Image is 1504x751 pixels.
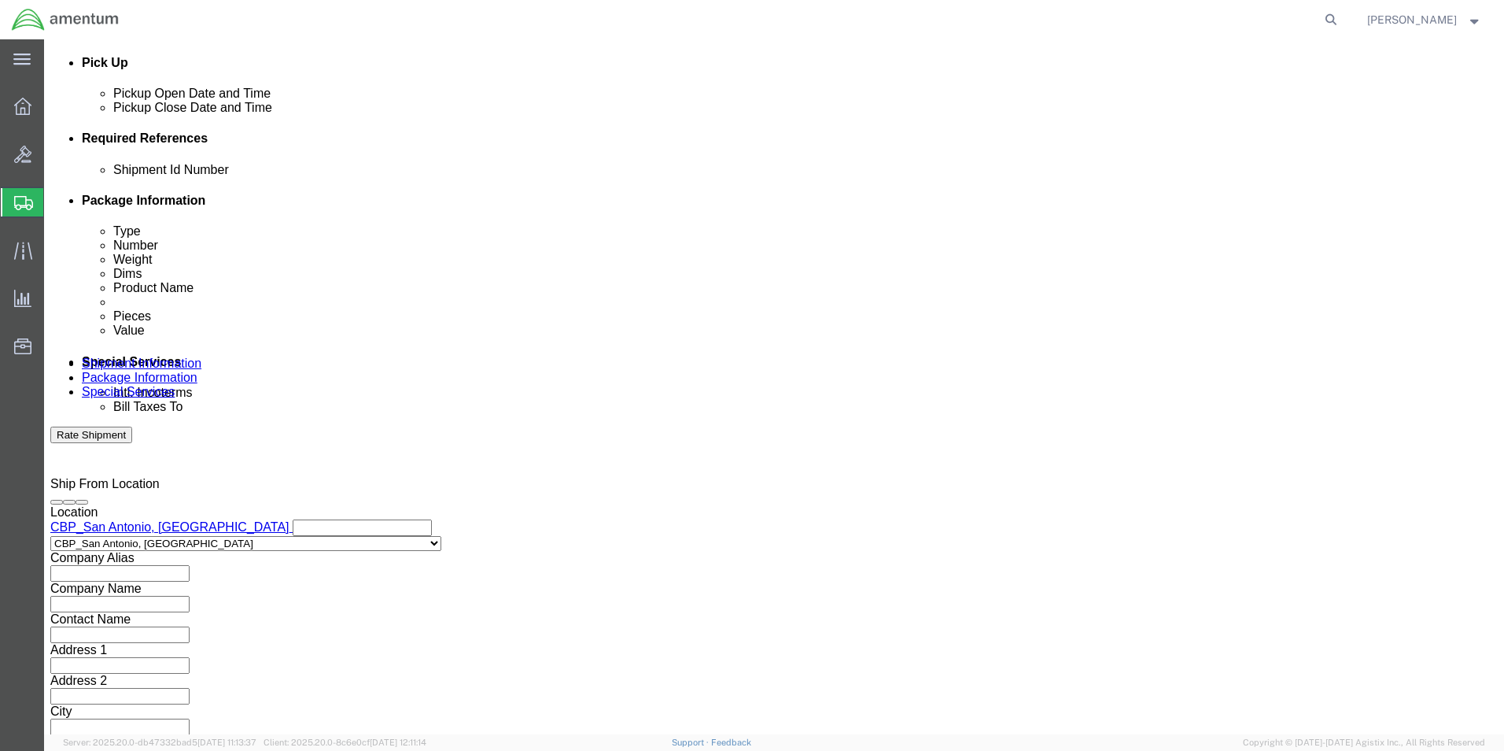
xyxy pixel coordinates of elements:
span: Client: 2025.20.0-8c6e0cf [264,738,426,747]
a: Support [672,738,711,747]
iframe: FS Legacy Container [44,39,1504,734]
span: [DATE] 11:13:37 [197,738,256,747]
span: ALISON GODOY [1367,11,1457,28]
span: Server: 2025.20.0-db47332bad5 [63,738,256,747]
a: Feedback [711,738,751,747]
span: Copyright © [DATE]-[DATE] Agistix Inc., All Rights Reserved [1243,736,1485,749]
img: logo [11,8,120,31]
button: [PERSON_NAME] [1366,10,1483,29]
span: [DATE] 12:11:14 [370,738,426,747]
